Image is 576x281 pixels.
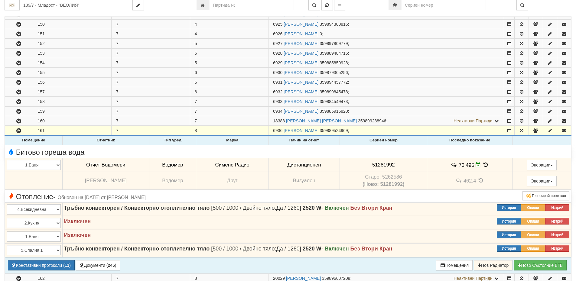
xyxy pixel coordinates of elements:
button: Изтрий [545,245,569,252]
td: 7 [111,78,190,87]
strong: Тръбно конвекторен / Конвекторно отоплително тяло [64,246,210,252]
span: - [303,246,323,252]
span: 359885859928 [320,60,348,65]
td: Сименс Радио [196,158,268,172]
button: Операции [527,160,557,170]
a: [PERSON_NAME] [284,31,318,36]
td: ; [268,68,504,77]
td: 150 [33,20,112,29]
span: Битово гореща вода [7,148,84,156]
a: [PERSON_NAME] [286,276,321,281]
span: 359894300816 [320,22,348,27]
span: 462.4 [464,178,476,184]
td: 156 [33,78,112,87]
td: 152 [33,39,112,48]
span: История на забележките [455,178,463,183]
td: 7 [111,87,190,97]
a: [PERSON_NAME] [284,89,318,94]
th: Тип уред [149,136,196,145]
td: 7 [111,116,190,126]
td: 7 [111,49,190,58]
td: Водомер [149,172,196,190]
span: 359884549473 [320,99,348,104]
button: Изтрий [545,204,569,211]
span: Партида № [273,70,282,75]
span: Неактивни Партиди [454,118,493,123]
span: 5 [195,60,197,65]
button: Изтрий [545,231,569,238]
button: Опиши [521,204,545,211]
td: 151 [33,29,112,39]
button: Изтрий [545,218,569,224]
span: Партида № [273,118,285,123]
a: [PERSON_NAME] [284,51,318,56]
td: ; [268,126,504,136]
span: 359897809779 [320,41,348,46]
span: [500 / 1000 / Двойно тяло:Да / 1260] [211,205,301,211]
td: 7 [111,20,190,29]
td: Визуален [268,172,340,190]
span: 359885915820 [320,109,348,114]
span: 5 [195,41,197,46]
td: 154 [33,58,112,68]
span: Обновен на [DATE] от [PERSON_NAME] [58,195,146,200]
span: 359896607208 [322,276,350,281]
a: [PERSON_NAME] [PERSON_NAME] [286,118,357,123]
button: Помещения [436,260,473,270]
span: 8 [195,128,197,133]
span: 8 [195,276,197,281]
td: ; [268,49,504,58]
td: ; [268,39,504,48]
span: 70.495 [459,162,474,168]
span: 359899288946 [358,118,386,123]
span: Партида № [273,109,282,114]
td: 7 [111,58,190,68]
strong: Включен [325,205,349,211]
strong: Без Втори Кран [350,246,392,252]
td: Устройство със сериен номер 5262586 беше подменено от устройство със сериен номер 51281992 [340,172,427,190]
span: [500 / 1000 / Двойно тяло:Да / 1260] [211,246,301,252]
button: Нов Радиатор [474,260,513,270]
span: Партида № [273,41,282,46]
td: 7 [111,29,190,39]
span: Партида № [273,22,282,27]
td: ; [268,116,504,126]
th: Марка [196,136,268,145]
span: Партида № [273,89,282,94]
button: История [497,231,521,238]
span: 7 [195,99,197,104]
th: Последно показание [427,136,513,145]
span: 359889484715 [320,51,348,56]
button: Опиши [521,245,545,252]
a: [PERSON_NAME] [284,80,318,85]
a: [PERSON_NAME] [284,99,318,104]
span: Отчет Водомери [86,162,125,168]
span: 359894457772 [320,80,348,85]
span: 0 [320,31,322,36]
button: Генерирай протокол [522,191,569,200]
a: [PERSON_NAME] [284,22,318,27]
strong: Включен [325,246,349,252]
button: Документи (245) [76,260,120,270]
td: ; [268,87,504,97]
button: Новo Състояние БГВ [514,260,567,270]
span: Партида № [273,128,282,133]
strong: Без Втори Кран [350,205,392,211]
td: 7 [111,126,190,136]
strong: 2520 W [303,205,321,211]
span: 359879365256 [320,70,348,75]
span: Партида № [273,60,282,65]
th: Начин на отчет [268,136,340,145]
span: 6 [195,89,197,94]
span: - [53,192,56,201]
td: 157 [33,87,112,97]
td: ; [268,78,504,87]
span: 6 [195,70,197,75]
a: [PERSON_NAME] [284,41,318,46]
button: История [497,218,521,224]
td: 159 [33,107,112,116]
b: (Ново: 51281992) [363,181,405,187]
button: Операции [527,176,557,186]
span: 7 [195,118,197,123]
span: - [303,205,323,211]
